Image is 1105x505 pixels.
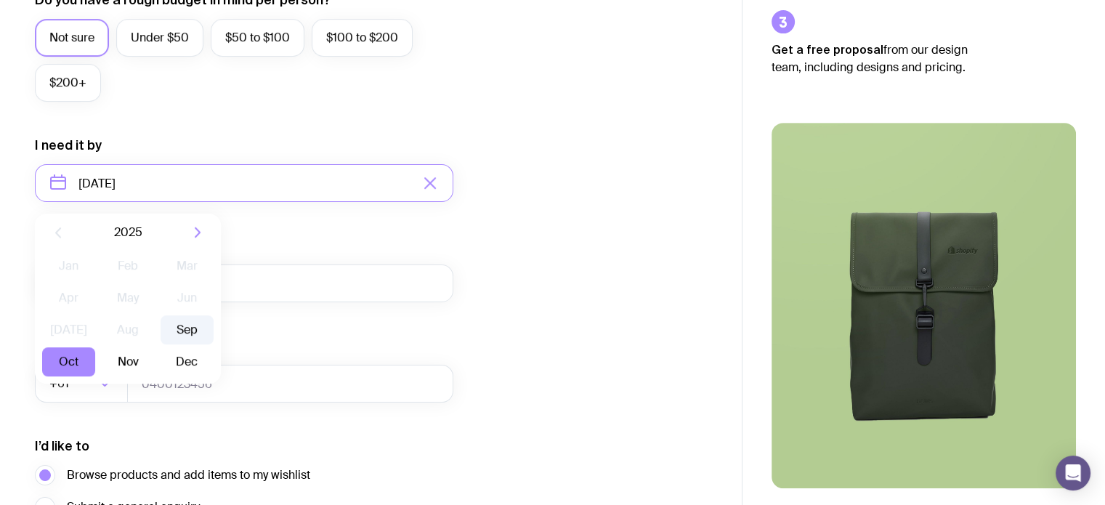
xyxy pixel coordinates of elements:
input: Select a target date [35,164,453,202]
label: I need it by [35,137,102,154]
button: Sep [161,315,214,344]
button: Jan [42,251,95,280]
button: Aug [101,315,154,344]
label: $50 to $100 [211,19,304,57]
button: Nov [101,347,154,376]
button: Oct [42,347,95,376]
button: Apr [42,283,95,312]
button: Dec [161,347,214,376]
button: [DATE] [42,315,95,344]
strong: Get a free proposal [772,43,883,56]
span: Browse products and add items to my wishlist [67,466,310,484]
label: I’d like to [35,437,89,455]
p: from our design team, including designs and pricing. [772,41,989,76]
button: Mar [161,251,214,280]
button: Jun [161,283,214,312]
button: May [101,283,154,312]
label: Under $50 [116,19,203,57]
button: Feb [101,251,154,280]
label: $200+ [35,64,101,102]
label: Not sure [35,19,109,57]
label: $100 to $200 [312,19,413,57]
span: +61 [49,365,72,403]
span: 2025 [114,224,142,241]
input: 0400123456 [127,365,453,403]
div: Search for option [35,365,128,403]
div: Open Intercom Messenger [1056,456,1090,490]
input: Search for option [72,365,94,403]
input: you@email.com [35,264,453,302]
